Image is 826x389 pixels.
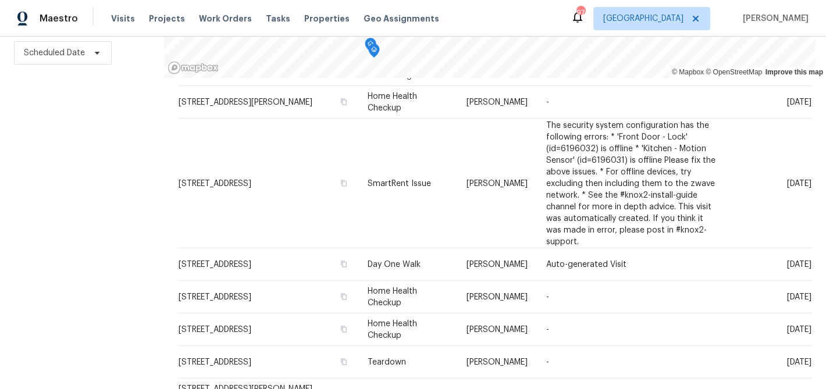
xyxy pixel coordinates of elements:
[787,326,811,334] span: [DATE]
[603,13,683,24] span: [GEOGRAPHIC_DATA]
[736,60,811,81] span: [DATE]
[111,13,135,24] span: Visits
[706,68,762,76] a: OpenStreetMap
[787,260,811,269] span: [DATE]
[179,293,251,301] span: [STREET_ADDRESS]
[24,47,85,59] span: Scheduled Date
[179,326,251,334] span: [STREET_ADDRESS]
[738,13,809,24] span: [PERSON_NAME]
[467,358,528,366] span: [PERSON_NAME]
[339,356,349,367] button: Copy Address
[179,179,251,187] span: [STREET_ADDRESS]
[339,177,349,188] button: Copy Address
[364,13,439,24] span: Geo Assignments
[339,324,349,334] button: Copy Address
[787,179,811,187] span: [DATE]
[766,68,823,76] a: Improve this map
[368,287,417,307] span: Home Health Checkup
[368,358,406,366] span: Teardown
[576,7,585,19] div: 97
[179,260,251,269] span: [STREET_ADDRESS]
[467,260,528,269] span: [PERSON_NAME]
[546,260,626,269] span: Auto-generated Visit
[467,98,528,106] span: [PERSON_NAME]
[368,60,416,80] span: In-Person Walkthrough
[787,358,811,366] span: [DATE]
[368,92,417,112] span: Home Health Checkup
[179,98,312,106] span: [STREET_ADDRESS][PERSON_NAME]
[736,70,811,81] div: 8:00 am
[168,61,219,74] a: Mapbox homepage
[368,179,431,187] span: SmartRent Issue
[672,68,704,76] a: Mapbox
[339,259,349,269] button: Copy Address
[546,293,549,301] span: -
[339,291,349,302] button: Copy Address
[368,320,417,340] span: Home Health Checkup
[467,179,528,187] span: [PERSON_NAME]
[467,293,528,301] span: [PERSON_NAME]
[149,13,185,24] span: Projects
[304,13,350,24] span: Properties
[368,260,421,269] span: Day One Walk
[467,326,528,334] span: [PERSON_NAME]
[368,44,380,62] div: Map marker
[546,326,549,334] span: -
[787,98,811,106] span: [DATE]
[365,38,376,56] div: Map marker
[546,98,549,106] span: -
[40,13,78,24] span: Maestro
[266,15,290,23] span: Tasks
[179,358,251,366] span: [STREET_ADDRESS]
[546,358,549,366] span: -
[787,293,811,301] span: [DATE]
[339,97,349,107] button: Copy Address
[546,121,715,245] span: The security system configuration has the following errors: * 'Front Door - Lock' (id=6196032) is...
[199,13,252,24] span: Work Orders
